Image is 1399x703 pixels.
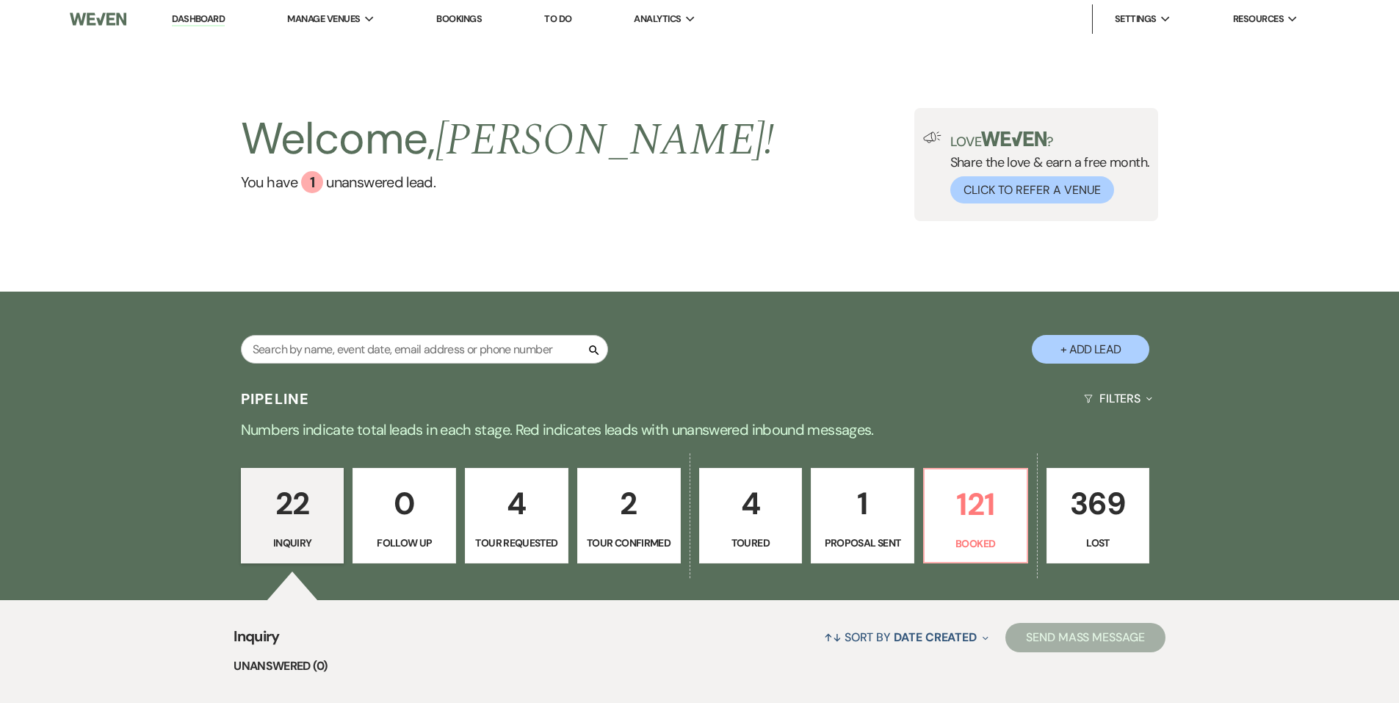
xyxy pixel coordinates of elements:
[241,108,775,171] h2: Welcome,
[1005,623,1165,652] button: Send Mass Message
[818,618,994,657] button: Sort By Date Created
[981,131,1046,146] img: weven-logo-green.svg
[465,468,568,563] a: 4Tour Requested
[811,468,914,563] a: 1Proposal Sent
[474,479,559,528] p: 4
[172,12,225,26] a: Dashboard
[474,535,559,551] p: Tour Requested
[950,131,1150,148] p: Love ?
[923,468,1028,563] a: 121Booked
[435,107,775,174] span: [PERSON_NAME] !
[699,468,803,563] a: 4Toured
[1046,468,1150,563] a: 369Lost
[1056,535,1140,551] p: Lost
[250,535,335,551] p: Inquiry
[241,335,608,364] input: Search by name, event date, email address or phone number
[1078,379,1158,418] button: Filters
[250,479,335,528] p: 22
[933,480,1018,529] p: 121
[824,630,842,645] span: ↑↓
[1056,479,1140,528] p: 369
[362,535,447,551] p: Follow Up
[820,535,905,551] p: Proposal Sent
[171,418,1229,441] p: Numbers indicate total leads in each stage. Red indicates leads with unanswered inbound messages.
[301,171,323,193] div: 1
[234,625,280,657] span: Inquiry
[577,468,681,563] a: 2Tour Confirmed
[353,468,456,563] a: 0Follow Up
[1032,335,1149,364] button: + Add Lead
[941,131,1150,203] div: Share the love & earn a free month.
[436,12,482,25] a: Bookings
[1115,12,1157,26] span: Settings
[1233,12,1284,26] span: Resources
[950,176,1114,203] button: Click to Refer a Venue
[709,535,793,551] p: Toured
[634,12,681,26] span: Analytics
[241,389,310,409] h3: Pipeline
[70,4,126,35] img: Weven Logo
[894,630,977,645] span: Date Created
[241,468,344,563] a: 22Inquiry
[234,657,1165,676] li: Unanswered (0)
[933,536,1018,552] p: Booked
[544,12,571,25] a: To Do
[820,479,905,528] p: 1
[709,479,793,528] p: 4
[287,12,360,26] span: Manage Venues
[362,479,447,528] p: 0
[923,131,941,143] img: loud-speaker-illustration.svg
[587,535,671,551] p: Tour Confirmed
[587,479,671,528] p: 2
[241,171,775,193] a: You have 1 unanswered lead.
